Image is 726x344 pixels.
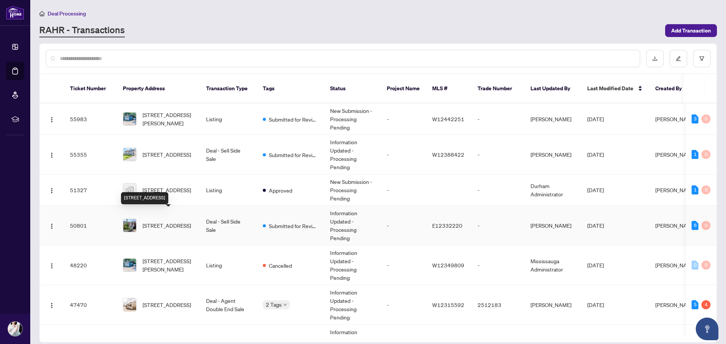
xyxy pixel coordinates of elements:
[64,285,117,325] td: 47470
[692,261,698,270] div: 0
[701,261,710,270] div: 0
[692,221,698,230] div: 6
[655,262,696,268] span: [PERSON_NAME]
[692,150,698,159] div: 1
[64,74,117,103] th: Ticket Number
[269,151,318,159] span: Submitted for Review
[46,259,58,271] button: Logo
[524,206,581,245] td: [PERSON_NAME]
[472,245,524,285] td: -
[524,74,581,103] th: Last Updated By
[48,10,86,17] span: Deal Processing
[123,113,136,125] img: thumbnail-img
[472,206,524,245] td: -
[117,74,200,103] th: Property Address
[381,285,426,325] td: -
[200,285,257,325] td: Deal - Agent Double End Sale
[324,103,381,135] td: New Submission - Processing Pending
[472,135,524,174] td: -
[6,6,24,20] img: logo
[693,50,710,67] button: filter
[381,103,426,135] td: -
[432,151,464,158] span: W12388422
[143,257,194,273] span: [STREET_ADDRESS][PERSON_NAME]
[587,151,604,158] span: [DATE]
[432,262,464,268] span: W12349809
[701,185,710,194] div: 0
[472,285,524,325] td: 2512183
[324,285,381,325] td: Information Updated - Processing Pending
[49,188,55,194] img: Logo
[46,219,58,231] button: Logo
[701,221,710,230] div: 0
[283,303,287,307] span: down
[39,24,125,37] a: RAHR - Transactions
[655,151,696,158] span: [PERSON_NAME]
[324,206,381,245] td: Information Updated - Processing Pending
[269,261,292,270] span: Cancelled
[581,74,649,103] th: Last Modified Date
[269,222,318,230] span: Submitted for Review
[123,184,136,196] img: thumbnail-img
[200,74,257,103] th: Transaction Type
[269,186,292,194] span: Approved
[324,74,381,103] th: Status
[432,222,462,229] span: E12332220
[143,150,191,159] span: [STREET_ADDRESS]
[123,219,136,232] img: thumbnail-img
[49,117,55,123] img: Logo
[143,186,191,194] span: [STREET_ADDRESS]
[649,74,695,103] th: Created By
[524,174,581,206] td: Durham Administrator
[324,135,381,174] td: Information Updated - Processing Pending
[200,174,257,206] td: Listing
[587,222,604,229] span: [DATE]
[64,245,117,285] td: 48220
[381,245,426,285] td: -
[701,300,710,309] div: 4
[587,301,604,308] span: [DATE]
[652,56,658,61] span: download
[64,174,117,206] td: 51327
[324,174,381,206] td: New Submission - Processing Pending
[46,299,58,311] button: Logo
[381,174,426,206] td: -
[524,285,581,325] td: [PERSON_NAME]
[692,300,698,309] div: 5
[123,148,136,161] img: thumbnail-img
[46,148,58,160] button: Logo
[266,300,282,309] span: 2 Tags
[200,103,257,135] td: Listing
[123,298,136,311] img: thumbnail-img
[200,245,257,285] td: Listing
[587,187,604,193] span: [DATE]
[646,50,664,67] button: download
[655,187,696,193] span: [PERSON_NAME]
[49,223,55,229] img: Logo
[381,74,426,103] th: Project Name
[143,221,191,230] span: [STREET_ADDRESS]
[324,245,381,285] td: Information Updated - Processing Pending
[670,50,687,67] button: edit
[143,111,194,127] span: [STREET_ADDRESS][PERSON_NAME]
[696,318,718,340] button: Open asap
[257,74,324,103] th: Tags
[472,74,524,103] th: Trade Number
[671,25,711,37] span: Add Transaction
[655,301,696,308] span: [PERSON_NAME]
[64,135,117,174] td: 55355
[587,262,604,268] span: [DATE]
[49,302,55,309] img: Logo
[524,245,581,285] td: Mississauga Administrator
[701,150,710,159] div: 0
[269,115,318,123] span: Submitted for Review
[143,301,191,309] span: [STREET_ADDRESS]
[472,174,524,206] td: -
[49,263,55,269] img: Logo
[692,185,698,194] div: 1
[46,113,58,125] button: Logo
[39,11,45,16] span: home
[699,56,704,61] span: filter
[676,56,681,61] span: edit
[8,322,22,336] img: Profile Icon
